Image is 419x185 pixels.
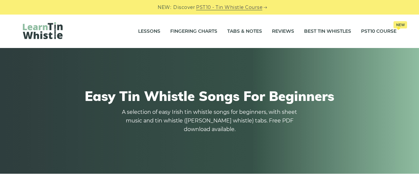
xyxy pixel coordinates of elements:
[170,23,217,40] a: Fingering Charts
[227,23,262,40] a: Tabs & Notes
[120,108,299,134] p: A selection of easy Irish tin whistle songs for beginners, with sheet music and tin whistle ([PER...
[361,23,396,40] a: PST10 CourseNew
[304,23,351,40] a: Best Tin Whistles
[272,23,294,40] a: Reviews
[23,88,396,104] h1: Easy Tin Whistle Songs For Beginners
[393,21,407,28] span: New
[23,22,63,39] img: LearnTinWhistle.com
[138,23,160,40] a: Lessons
